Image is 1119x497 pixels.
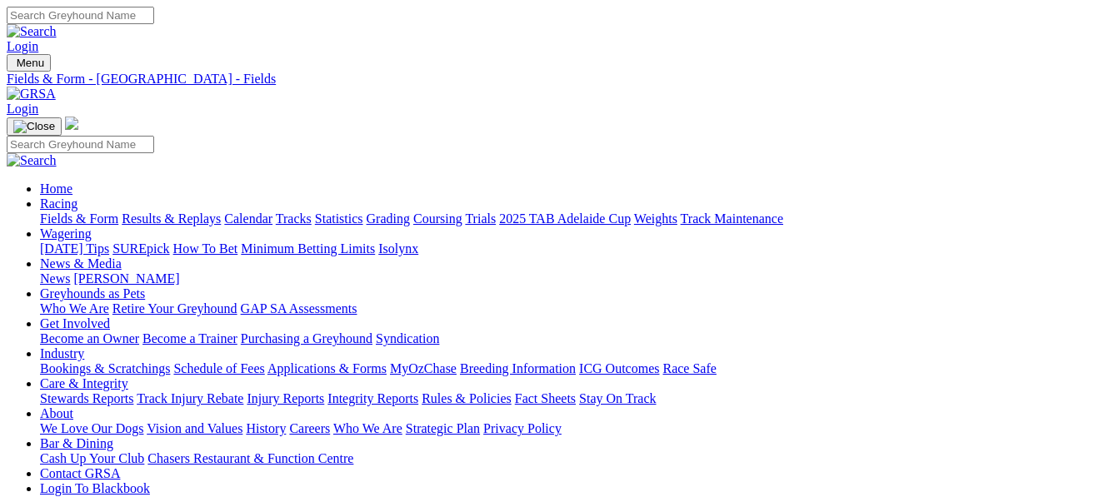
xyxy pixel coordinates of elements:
a: Fact Sheets [515,391,576,405]
a: Care & Integrity [40,376,128,390]
a: Wagering [40,226,92,241]
a: Strategic Plan [406,421,480,435]
button: Toggle navigation [7,54,51,72]
a: Results & Replays [122,211,221,226]
a: 2025 TAB Adelaide Cup [499,211,631,226]
img: Search [7,24,57,39]
a: Schedule of Fees [173,361,264,375]
div: Get Involved [40,331,1112,346]
a: Fields & Form - [GEOGRAPHIC_DATA] - Fields [7,72,1112,87]
a: Calendar [224,211,272,226]
a: Careers [289,421,330,435]
a: Get Involved [40,316,110,331]
a: News [40,271,70,286]
input: Search [7,7,154,24]
a: Stewards Reports [40,391,133,405]
a: Racing [40,196,77,211]
a: Become a Trainer [142,331,237,345]
a: Weights [634,211,677,226]
img: GRSA [7,87,56,102]
a: Who We Are [40,301,109,316]
a: About [40,406,73,420]
a: Rules & Policies [422,391,512,405]
div: Wagering [40,241,1112,256]
a: Coursing [413,211,462,226]
a: Retire Your Greyhound [112,301,237,316]
a: Injury Reports [247,391,324,405]
a: Who We Are [333,421,402,435]
a: Bookings & Scratchings [40,361,170,375]
a: Privacy Policy [483,421,562,435]
button: Toggle navigation [7,117,62,136]
a: MyOzChase [390,361,457,375]
a: SUREpick [112,241,169,256]
a: Bar & Dining [40,436,113,450]
a: History [246,421,286,435]
a: News & Media [40,256,122,271]
a: Applications & Forms [267,361,387,375]
a: Cash Up Your Club [40,451,144,465]
div: Greyhounds as Pets [40,301,1112,316]
div: Racing [40,211,1112,226]
a: Trials [465,211,496,226]
a: Breeding Information [460,361,576,375]
div: Bar & Dining [40,451,1112,466]
a: Purchasing a Greyhound [241,331,372,345]
a: [PERSON_NAME] [73,271,179,286]
a: Track Injury Rebate [137,391,243,405]
div: News & Media [40,271,1112,286]
a: Greyhounds as Pets [40,286,145,301]
img: Search [7,153,57,168]
img: logo-grsa-white.png [65,117,78,130]
a: We Love Our Dogs [40,421,143,435]
a: Login [7,102,38,116]
a: Minimum Betting Limits [241,241,375,256]
a: Vision and Values [147,421,242,435]
a: Syndication [376,331,439,345]
a: Industry [40,346,84,360]
div: About [40,421,1112,436]
a: Race Safe [662,361,716,375]
a: Isolynx [378,241,418,256]
a: Contact GRSA [40,466,120,480]
a: GAP SA Assessments [241,301,357,316]
a: Track Maintenance [681,211,783,226]
a: Login [7,39,38,53]
a: Stay On Track [579,391,656,405]
a: How To Bet [173,241,238,256]
input: Search [7,136,154,153]
a: Chasers Restaurant & Function Centre [147,451,353,465]
a: ICG Outcomes [579,361,659,375]
a: Grading [367,211,410,226]
div: Industry [40,361,1112,376]
span: Menu [17,57,44,69]
a: Statistics [315,211,363,226]
img: Close [13,120,55,133]
div: Care & Integrity [40,391,1112,406]
a: Home [40,181,72,196]
a: [DATE] Tips [40,241,109,256]
a: Become an Owner [40,331,139,345]
a: Integrity Reports [327,391,418,405]
a: Tracks [276,211,312,226]
a: Fields & Form [40,211,118,226]
a: Login To Blackbook [40,481,150,495]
